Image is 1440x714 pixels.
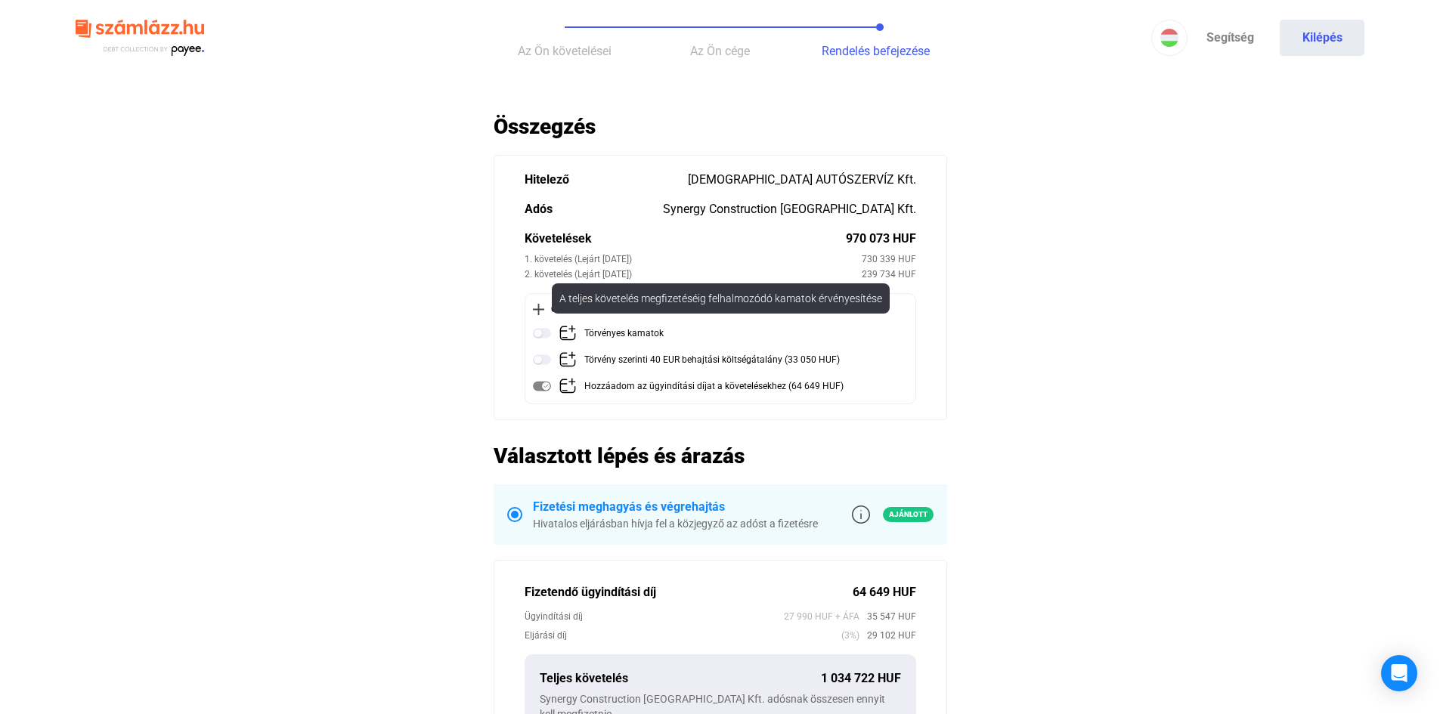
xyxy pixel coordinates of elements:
[688,171,916,189] div: [DEMOGRAPHIC_DATA] AUTÓSZERVÍZ Kft.
[525,267,862,282] div: 2. követelés (Lejárt [DATE])
[690,44,750,58] span: Az Ön cége
[525,628,841,643] div: Eljárási díj
[584,351,840,369] div: Törvény szerinti 40 EUR behajtási költségátalány (33 050 HUF)
[76,14,204,63] img: szamlazzhu-logo
[1381,655,1417,691] div: Open Intercom Messenger
[862,267,916,282] div: 239 734 HUF
[853,583,916,601] div: 64 649 HUF
[525,609,784,624] div: Ügyindítási díj
[1188,20,1272,56] a: Segítség
[533,351,551,369] img: toggle-off
[533,498,818,516] div: Fizetési meghagyás és végrehajtás
[533,377,551,395] img: toggle-on-disabled
[552,283,890,314] div: A teljes követelés megfizetéséig felhalmozódó kamatok érvényesítése
[559,324,577,342] img: add-claim
[584,377,844,396] div: Hozzáadom az ügyindítási díjat a követelésekhez (64 649 HUF)
[846,230,916,248] div: 970 073 HUF
[525,583,853,601] div: Fizetendő ügyindítási díj
[533,324,551,342] img: toggle-off
[784,609,859,624] span: 27 990 HUF + ÁFA
[525,200,663,218] div: Adós
[1280,20,1364,56] button: Kilépés
[559,351,577,369] img: add-claim
[862,252,916,267] div: 730 339 HUF
[663,200,916,218] div: Synergy Construction [GEOGRAPHIC_DATA] Kft.
[852,505,934,524] a: info-grey-outlineAjánlott
[822,44,930,58] span: Rendelés befejezése
[1151,20,1188,56] button: HU
[525,230,846,248] div: Követelések
[540,669,821,688] div: Teljes követelés
[1160,29,1178,47] img: HU
[883,507,934,522] span: Ajánlott
[584,324,664,343] div: Törvényes kamatok
[841,628,859,643] span: (3%)
[533,304,544,315] img: plus-black
[821,669,901,688] div: 1 034 722 HUF
[859,609,916,624] span: 35 547 HUF
[859,628,916,643] span: 29 102 HUF
[852,505,870,524] img: info-grey-outline
[559,377,577,395] img: add-claim
[494,443,947,469] h2: Választott lépés és árazás
[533,301,908,317] div: Opcionális követelések
[525,171,688,189] div: Hitelező
[533,516,818,531] div: Hivatalos eljárásban hívja fel a közjegyző az adóst a fizetésre
[494,113,947,140] h2: Összegzés
[525,252,862,267] div: 1. követelés (Lejárt [DATE])
[518,44,612,58] span: Az Ön követelései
